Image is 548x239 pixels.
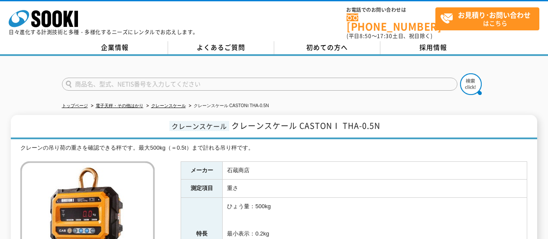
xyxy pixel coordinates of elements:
[20,144,527,153] div: クレーンの吊り荷の重さを確認できる秤です。最大500kg（＝0.5t）まで計れる吊り秤です。
[347,13,435,31] a: [PHONE_NUMBER]
[231,120,380,131] span: クレーンスケール CASTONⅠ THA-0.5N
[380,41,486,54] a: 採用情報
[62,78,457,91] input: 商品名、型式、NETIS番号を入力してください
[440,8,539,29] span: はこちら
[435,7,539,30] a: お見積り･お問い合わせはこちら
[96,103,143,108] a: 電子天秤・その他はかり
[223,161,527,180] td: 石蔵商店
[181,161,223,180] th: メーカー
[9,29,198,35] p: 日々進化する計測技術と多種・多様化するニーズにレンタルでお応えします。
[62,41,168,54] a: 企業情報
[360,32,372,40] span: 8:50
[62,103,88,108] a: トップページ
[377,32,392,40] span: 17:30
[187,101,269,111] li: クレーンスケール CASTONⅠ THA-0.5N
[347,32,432,40] span: (平日 ～ 土日、祝日除く)
[306,43,348,52] span: 初めての方へ
[274,41,380,54] a: 初めての方へ
[169,121,229,131] span: クレーンスケール
[223,180,527,198] td: 重さ
[460,73,482,95] img: btn_search.png
[181,180,223,198] th: 測定項目
[458,10,531,20] strong: お見積り･お問い合わせ
[347,7,435,13] span: お電話でのお問い合わせは
[151,103,186,108] a: クレーンスケール
[168,41,274,54] a: よくあるご質問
